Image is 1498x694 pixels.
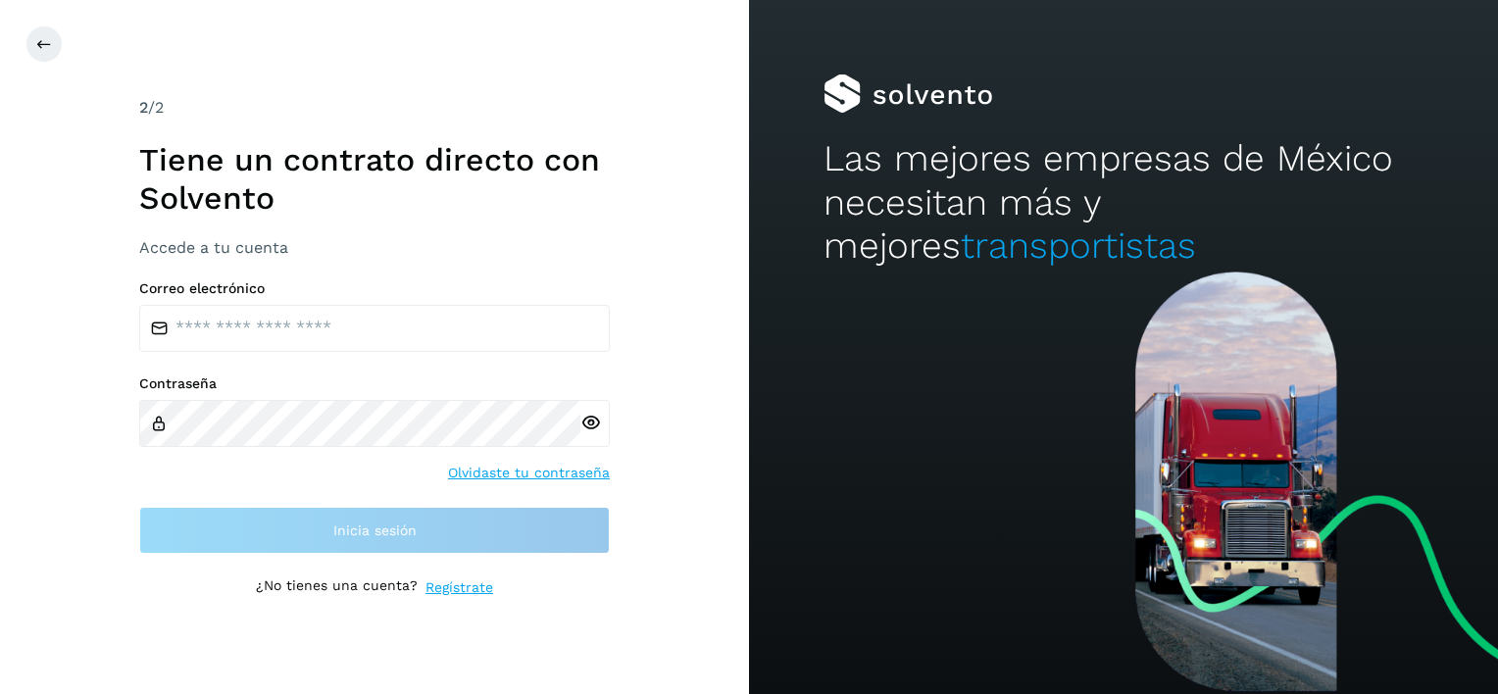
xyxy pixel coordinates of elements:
h3: Accede a tu cuenta [139,238,610,257]
a: Regístrate [425,577,493,598]
label: Correo electrónico [139,280,610,297]
span: 2 [139,98,148,117]
a: Olvidaste tu contraseña [448,463,610,483]
h2: Las mejores empresas de México necesitan más y mejores [824,137,1423,268]
span: transportistas [961,224,1196,267]
span: Inicia sesión [333,523,417,537]
p: ¿No tienes una cuenta? [256,577,418,598]
button: Inicia sesión [139,507,610,554]
label: Contraseña [139,375,610,392]
div: /2 [139,96,610,120]
h1: Tiene un contrato directo con Solvento [139,141,610,217]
